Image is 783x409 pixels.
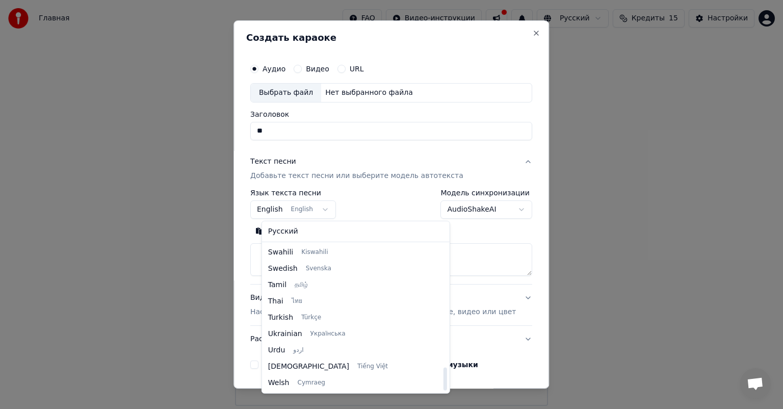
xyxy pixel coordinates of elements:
[268,378,290,388] span: Welsh
[268,313,293,323] span: Turkish
[268,329,302,339] span: Ukrainian
[268,226,298,237] span: Русский
[306,265,331,273] span: Svenska
[310,330,346,338] span: Українська
[293,346,303,354] span: اردو
[268,296,283,306] span: Thai
[295,281,308,289] span: தமிழ்
[298,379,325,387] span: Cymraeg
[357,363,388,371] span: Tiếng Việt
[268,247,293,258] span: Swahili
[268,280,286,290] span: Tamil
[301,314,321,322] span: Türkçe
[292,297,302,305] span: ไทย
[268,362,349,372] span: [DEMOGRAPHIC_DATA]
[301,248,328,257] span: Kiswahili
[268,345,285,355] span: Urdu
[268,264,298,274] span: Swedish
